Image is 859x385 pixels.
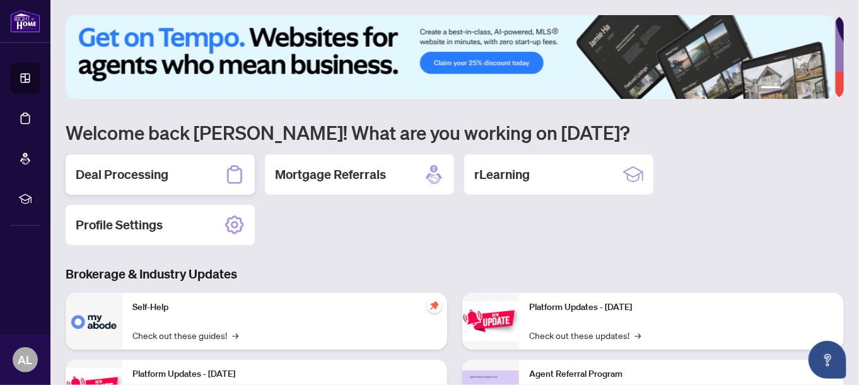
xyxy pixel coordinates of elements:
[132,301,437,314] p: Self-Help
[132,367,437,381] p: Platform Updates - [DATE]
[634,328,641,342] span: →
[18,351,33,369] span: AL
[66,15,835,99] img: Slide 0
[76,166,168,183] h2: Deal Processing
[275,166,386,183] h2: Mortgage Referrals
[232,328,238,342] span: →
[529,328,641,342] a: Check out these updates!→
[474,166,530,183] h2: rLearning
[809,341,846,379] button: Open asap
[786,86,791,91] button: 2
[66,265,844,283] h3: Brokerage & Industry Updates
[529,367,834,381] p: Agent Referral Program
[427,298,442,313] span: pushpin
[10,9,40,33] img: logo
[132,328,238,342] a: Check out these guides!→
[761,86,781,91] button: 1
[462,301,519,341] img: Platform Updates - June 23, 2025
[66,120,844,144] h1: Welcome back [PERSON_NAME]! What are you working on [DATE]?
[76,216,163,234] h2: Profile Settings
[826,86,831,91] button: 6
[66,293,122,350] img: Self-Help
[816,86,821,91] button: 5
[529,301,834,314] p: Platform Updates - [DATE]
[796,86,801,91] button: 3
[806,86,811,91] button: 4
